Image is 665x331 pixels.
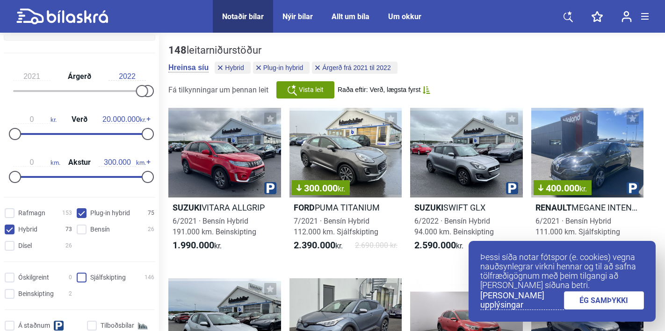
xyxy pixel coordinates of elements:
span: kr. [173,240,222,251]
a: Notaðir bílar [222,12,264,21]
span: 75 [148,208,154,218]
button: Hreinsa síu [168,63,209,72]
span: 400.000 [538,183,587,193]
span: kr. [535,240,585,251]
span: 26 [148,225,154,234]
span: 6/2021 · Bensín Hybrid 111.000 km. Sjálfskipting [535,217,620,236]
span: kr. [338,184,345,193]
h2: VITARA ALLGRIP [168,202,281,213]
button: Raða eftir: Verð, lægsta fyrst [338,86,430,94]
span: 6/2021 · Bensín Hybrid 191.000 km. Beinskipting [173,217,256,236]
span: Beinskipting [18,289,54,299]
span: Raða eftir: Verð, lægsta fyrst [338,86,420,94]
b: 1.990.000 [173,239,214,251]
a: SuzukiVITARA ALLGRIP6/2021 · Bensín Hybrid191.000 km. Beinskipting1.990.000kr. [168,108,281,260]
span: kr. [13,115,57,124]
button: Plug-in hybrid [253,62,310,74]
span: 26 [65,241,72,251]
span: Á staðnum [18,321,50,331]
span: 73 [65,225,72,234]
span: 6/2022 · Bensín Hybrid 94.000 km. Beinskipting [414,217,494,236]
p: Þessi síða notar fótspor (e. cookies) vegna nauðsynlegrar virkni hennar og til að safna tölfræðig... [480,253,644,290]
span: 153 [62,208,72,218]
span: 7/2021 · Bensín Hybrid 112.000 km. Sjálfskipting [294,217,378,236]
span: 0 [69,273,72,282]
div: leitarniðurstöður [168,44,400,56]
h2: MEGANE INTENS PHEV [531,202,644,213]
span: Árgerð frá 2021 til 2022 [322,64,390,71]
span: Hybrid [225,64,244,71]
span: Verð [69,116,90,123]
b: 2.590.000 [414,239,456,251]
span: 146 [145,273,154,282]
a: [PERSON_NAME] upplýsingar [480,291,564,310]
span: Rafmagn [18,208,45,218]
span: Sjálfskipting [90,273,126,282]
a: ÉG SAMÞYKKI [564,291,644,310]
span: kr. [414,240,463,251]
span: Óskilgreint [18,273,49,282]
span: Akstur [66,159,93,166]
span: kr. [579,184,587,193]
b: 148 [168,44,187,56]
b: Suzuki [173,203,202,212]
a: Nýir bílar [282,12,313,21]
b: 2.390.000 [294,239,335,251]
span: km. [99,158,146,167]
img: parking.png [506,182,518,194]
b: 2.590.000 [535,239,577,251]
b: Suzuki [414,203,443,212]
span: Hybrid [18,225,37,234]
a: SuzukiSWIFT GLX6/2022 · Bensín Hybrid94.000 km. Beinskipting2.590.000kr. [410,108,523,260]
span: kr. [294,240,343,251]
b: Ford [294,203,315,212]
h2: PUMA TITANIUM [289,202,402,213]
span: km. [13,158,60,167]
button: Hybrid [215,62,250,74]
span: 2.990.000 kr. [597,240,639,251]
span: Fá tilkynningar um þennan leit [168,85,268,94]
b: Renault [535,203,571,212]
span: 300.000 [296,183,345,193]
img: user-login.svg [622,11,632,22]
span: 2.690.000 kr. [355,240,398,251]
a: 400.000kr.RenaultMEGANE INTENS PHEV6/2021 · Bensín Hybrid111.000 km. Sjálfskipting2.590.000kr.2.9... [531,108,644,260]
span: Vista leit [299,85,324,95]
span: Dísel [18,241,32,251]
a: Um okkur [388,12,421,21]
h2: SWIFT GLX [410,202,523,213]
span: Árgerð [65,73,94,80]
img: parking.png [264,182,276,194]
img: parking.png [627,182,639,194]
span: Plug-in hybrid [263,64,304,71]
span: Tilboðsbílar [101,321,134,331]
span: 2 [69,289,72,299]
span: Plug-in hybrid [90,208,130,218]
button: Árgerð frá 2021 til 2022 [312,62,397,74]
a: Allt um bíla [332,12,369,21]
a: 300.000kr.FordPUMA TITANIUM7/2021 · Bensín Hybrid112.000 km. Sjálfskipting2.390.000kr.2.690.000 kr. [289,108,402,260]
span: Bensín [90,225,110,234]
span: kr. [102,115,146,124]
